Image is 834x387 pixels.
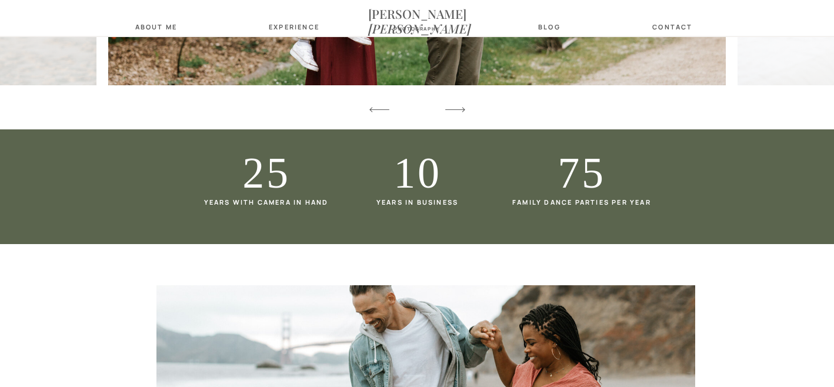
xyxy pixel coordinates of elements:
[368,20,471,36] i: [PERSON_NAME]
[511,198,653,226] p: family dance parties per year
[198,198,334,223] p: years with camera in hand
[204,147,329,195] p: 25
[368,6,466,20] nav: [PERSON_NAME]
[365,147,470,184] p: 10
[368,6,466,20] a: [PERSON_NAME][PERSON_NAME]
[532,23,567,31] a: blog
[388,26,446,34] a: photography
[337,198,498,226] p: years in business
[529,147,634,183] p: 75
[132,23,181,31] a: about Me
[269,23,315,31] a: Experience
[649,23,696,31] a: contact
